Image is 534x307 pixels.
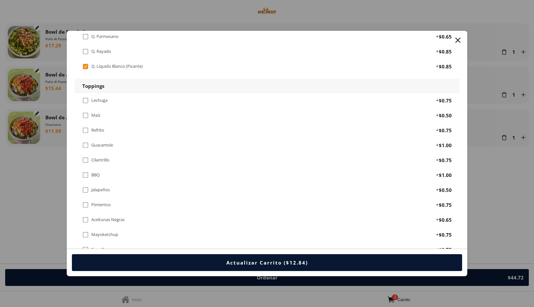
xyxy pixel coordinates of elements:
[453,36,462,45] button: 
[439,246,452,253] div: $0.75
[91,112,100,118] div: Maíz
[439,231,452,238] div: $0.75
[439,172,452,178] div: $1.00
[436,171,439,178] div: +
[439,142,452,148] div: $1.00
[82,97,89,104] div: 
[439,33,452,40] div: $0.65
[436,112,439,118] div: +
[82,231,89,238] div: 
[82,186,89,194] div: 
[436,48,439,54] div: +
[82,127,89,134] div: 
[226,259,308,266] div: Actualizar Carrito ($12.84)
[82,112,89,119] div: 
[82,201,89,208] div: 
[436,142,439,148] div: +
[91,157,109,163] div: Cilantrillo
[436,157,439,163] div: +
[91,142,113,148] div: Guacamole
[91,172,100,178] div: BBQ
[436,127,439,133] div: +
[436,63,439,69] div: +
[91,202,111,207] div: Pimientos
[82,157,89,164] div: 
[436,97,439,103] div: +
[91,217,125,222] div: Aceitunas Negras
[91,232,118,237] div: Mayoketchup
[91,187,110,193] div: Jalapeños
[436,201,439,208] div: +
[82,246,89,253] div: 
[82,33,89,40] div: 
[91,247,114,252] div: Sour Cream
[436,231,439,238] div: +
[439,157,452,163] div: $0.75
[82,83,104,89] div: Toppings
[436,216,439,223] div: +
[439,48,452,55] div: $0.85
[439,63,452,70] div: $0.85
[439,217,452,223] div: $0.65
[82,216,89,223] div: 
[91,34,119,39] div: Q. Parmesano
[91,98,108,103] div: Lechuga
[91,49,111,54] div: Q. Rayado
[436,186,439,193] div: +
[82,142,89,149] div: 
[82,63,89,70] div: 
[439,202,452,208] div: $0.75
[91,127,104,133] div: Refrito
[439,112,452,119] div: $0.50
[82,171,89,179] div: 
[436,246,439,253] div: +
[72,254,462,271] button: Actualizar Carrito ($12.84)
[439,187,452,193] div: $0.50
[439,127,452,134] div: $0.75
[91,64,143,69] div: Q. Liquido Blanco (Picante)
[439,97,452,104] div: $0.75
[82,48,89,55] div: 
[436,33,439,40] div: +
